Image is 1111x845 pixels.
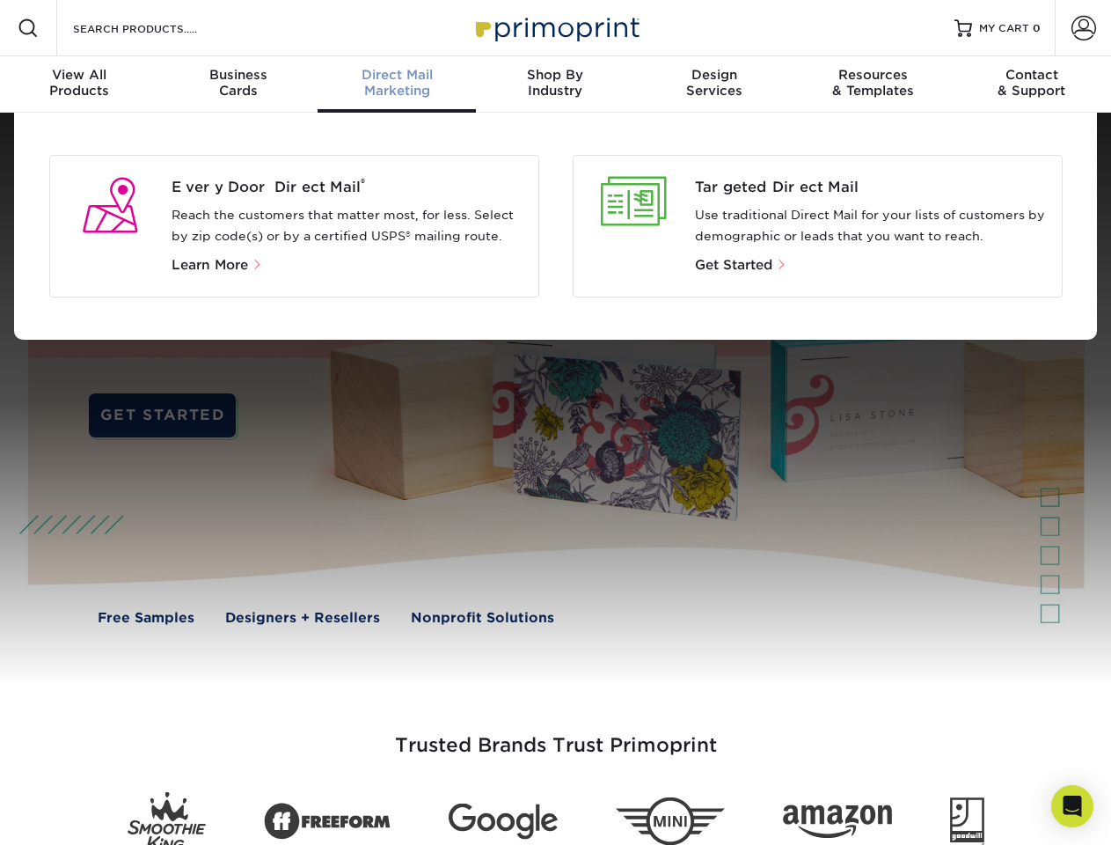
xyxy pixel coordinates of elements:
img: Goodwill [950,797,984,845]
a: Direct MailMarketing [318,56,476,113]
a: Every Door Direct Mail® [172,177,524,198]
div: Services [635,67,793,99]
span: Every Door Direct Mail [172,177,524,198]
a: DesignServices [635,56,793,113]
span: Business [158,67,317,83]
div: Open Intercom Messenger [1051,785,1093,827]
a: Get Started [695,259,787,272]
a: Resources& Templates [793,56,952,113]
span: Direct Mail [318,67,476,83]
span: Get Started [695,257,772,273]
a: BusinessCards [158,56,317,113]
div: Cards [158,67,317,99]
div: & Templates [793,67,952,99]
span: 0 [1033,22,1041,34]
div: & Support [953,67,1111,99]
span: Resources [793,67,952,83]
div: Marketing [318,67,476,99]
sup: ® [361,176,365,189]
span: Learn More [172,257,248,273]
p: Reach the customers that matter most, for less. Select by zip code(s) or by a certified USPS® mai... [172,205,524,247]
div: Industry [476,67,634,99]
a: Contact& Support [953,56,1111,113]
a: Shop ByIndustry [476,56,634,113]
span: MY CART [979,21,1029,36]
a: Learn More [172,259,270,272]
img: Google [449,804,558,840]
img: Amazon [783,805,892,839]
h3: Trusted Brands Trust Primoprint [41,692,1071,778]
input: SEARCH PRODUCTS..... [71,18,243,39]
span: Contact [953,67,1111,83]
span: Design [635,67,793,83]
img: Primoprint [468,9,644,47]
a: Targeted Direct Mail [695,177,1048,198]
span: Shop By [476,67,634,83]
p: Use traditional Direct Mail for your lists of customers by demographic or leads that you want to ... [695,205,1048,247]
